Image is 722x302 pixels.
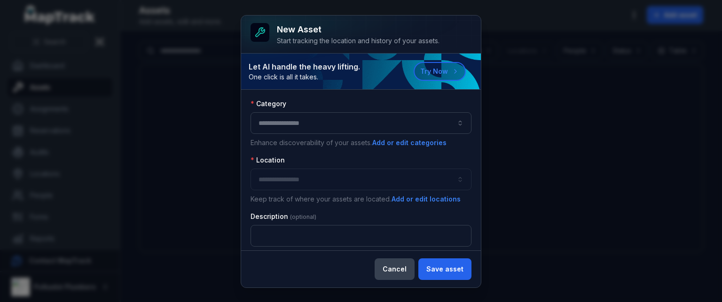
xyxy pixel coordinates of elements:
p: Keep track of where your assets are located. [251,194,471,204]
button: Add or edit categories [372,138,447,148]
div: Start tracking the location and history of your assets. [277,36,439,46]
p: Enhance discoverability of your assets. [251,138,471,148]
label: Location [251,155,285,165]
button: Cancel [375,258,415,280]
span: One click is all it takes. [249,72,360,82]
h3: New asset [277,23,439,36]
button: Save asset [418,258,471,280]
label: Category [251,99,286,108]
button: Try Now [414,62,466,81]
button: Add or edit locations [391,194,461,204]
label: Description [251,212,316,221]
strong: Let AI handle the heavy lifting. [249,61,360,72]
